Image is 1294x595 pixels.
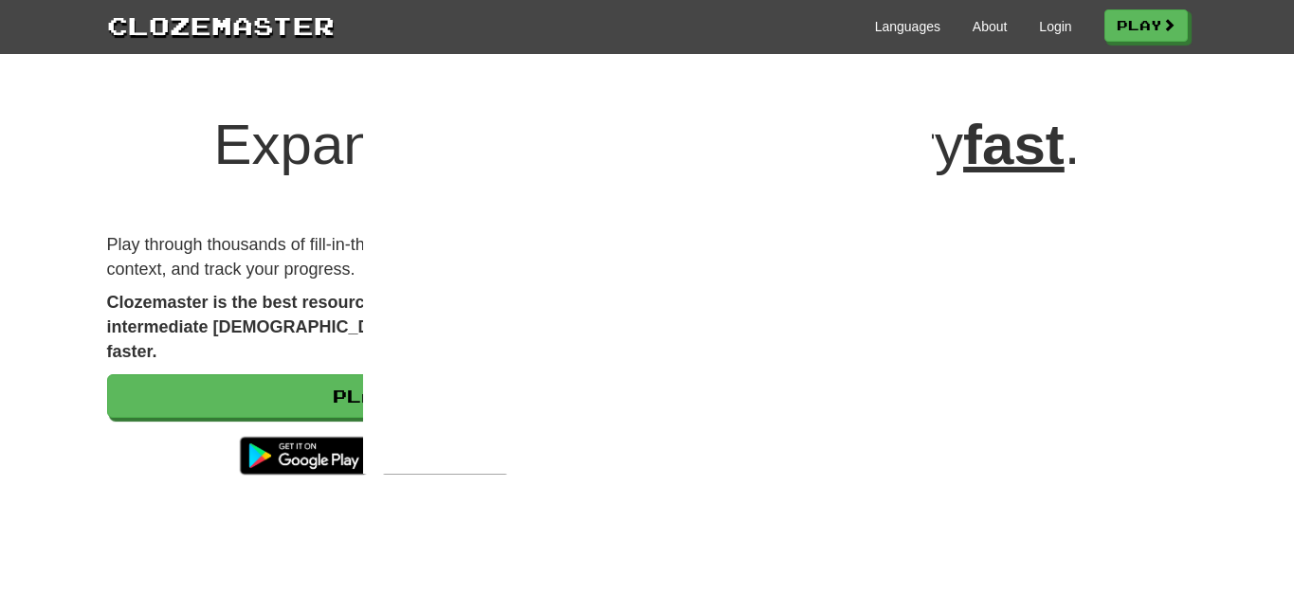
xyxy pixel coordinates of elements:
a: Play [1104,9,1188,42]
a: Login [1039,17,1071,36]
a: Clozemaster [107,8,335,43]
u: fast [963,113,1065,176]
img: Get it on Google Play [230,427,377,484]
h1: Expand your Latin vocabulary . [107,114,1188,176]
a: Languages [875,17,940,36]
strong: Clozemaster is the best resource for advanced beginner and intermediate [DEMOGRAPHIC_DATA] learne... [107,293,597,360]
a: About [973,17,1008,36]
a: Play [107,374,633,418]
img: blank image [363,95,932,474]
p: Play through thousands of fill-in-the-blank sentences in Latin, learn in context, and track your ... [107,233,633,281]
